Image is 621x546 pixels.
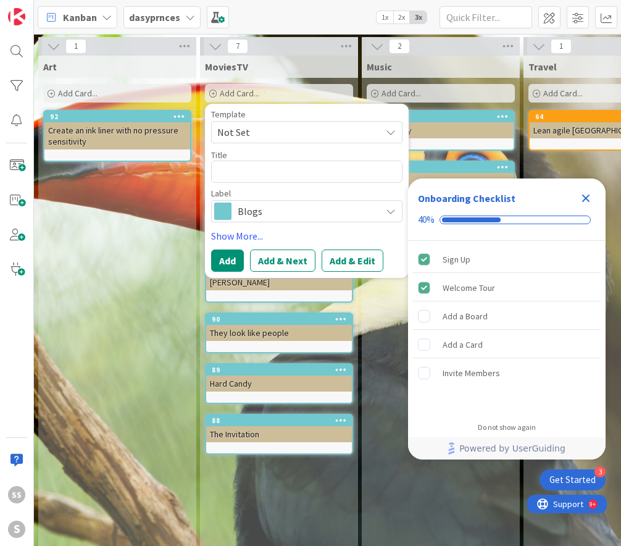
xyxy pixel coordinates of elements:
[206,415,352,442] div: 88The Invitation
[540,469,606,490] div: Open Get Started checklist, remaining modules: 3
[211,229,402,243] a: Show More...
[413,331,601,358] div: Add a Card is incomplete.
[413,359,601,387] div: Invite Members is incomplete.
[206,274,352,290] div: [PERSON_NAME]
[551,39,572,54] span: 1
[129,11,180,23] b: dasyprnces
[206,263,352,290] div: 91[PERSON_NAME]
[443,309,488,324] div: Add a Board
[43,61,57,73] span: Art
[26,2,56,17] span: Support
[205,61,248,73] span: MoviesTV
[206,364,352,392] div: 89Hard Candy
[377,11,393,23] span: 1x
[63,10,97,25] span: Kanban
[217,124,372,140] span: Not Set
[367,161,515,201] a: 86Toy Love
[368,111,514,122] div: 87
[418,214,435,225] div: 40%
[443,337,483,352] div: Add a Card
[211,250,244,272] button: Add
[205,313,353,353] a: 90They look like people
[211,189,231,198] span: Label
[368,173,514,189] div: Toy Love
[373,163,514,172] div: 86
[543,88,583,99] span: Add Card...
[408,241,606,414] div: Checklist items
[322,250,383,272] button: Add & Edit
[238,203,375,220] span: Blogs
[206,314,352,325] div: 90
[381,88,421,99] span: Add Card...
[65,39,86,54] span: 1
[8,521,25,538] div: S
[211,110,246,119] span: Template
[413,246,601,273] div: Sign Up is complete.
[576,188,596,208] div: Close Checklist
[443,280,495,295] div: Welcome Tour
[206,314,352,341] div: 90They look like people
[44,111,190,149] div: 92Create an ink liner with no pressure sensitivity
[367,110,515,151] a: 87The Enemy
[206,376,352,392] div: Hard Candy
[227,39,248,54] span: 7
[206,426,352,442] div: The Invitation
[443,252,470,267] div: Sign Up
[206,415,352,426] div: 88
[212,416,352,425] div: 88
[368,111,514,138] div: 87The Enemy
[368,162,514,189] div: 86Toy Love
[211,149,227,161] label: Title
[373,112,514,121] div: 87
[414,437,599,460] a: Powered by UserGuiding
[418,214,596,225] div: Checklist progress: 40%
[8,486,25,503] div: SS
[43,110,191,162] a: 92Create an ink liner with no pressure sensitivity
[367,61,392,73] span: Music
[205,414,353,455] a: 88The Invitation
[206,325,352,341] div: They look like people
[459,441,565,456] span: Powered by UserGuiding
[413,274,601,301] div: Welcome Tour is complete.
[443,366,500,380] div: Invite Members
[549,474,596,486] div: Get Started
[205,262,353,303] a: 91[PERSON_NAME]
[58,88,98,99] span: Add Card...
[50,112,190,121] div: 92
[205,363,353,404] a: 89Hard Candy
[408,178,606,460] div: Checklist Container
[368,122,514,138] div: The Enemy
[410,11,427,23] span: 3x
[389,39,410,54] span: 2
[220,88,259,99] span: Add Card...
[408,437,606,460] div: Footer
[413,303,601,330] div: Add a Board is incomplete.
[440,6,532,28] input: Quick Filter...
[212,366,352,374] div: 89
[594,466,606,477] div: 3
[212,315,352,324] div: 90
[8,8,25,25] img: Visit kanbanzone.com
[478,422,536,432] div: Do not show again
[393,11,410,23] span: 2x
[250,250,315,272] button: Add & Next
[206,364,352,376] div: 89
[44,122,190,149] div: Create an ink liner with no pressure sensitivity
[368,162,514,173] div: 86
[528,61,557,73] span: Travel
[44,111,190,122] div: 92
[62,5,69,15] div: 9+
[418,191,515,206] div: Onboarding Checklist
